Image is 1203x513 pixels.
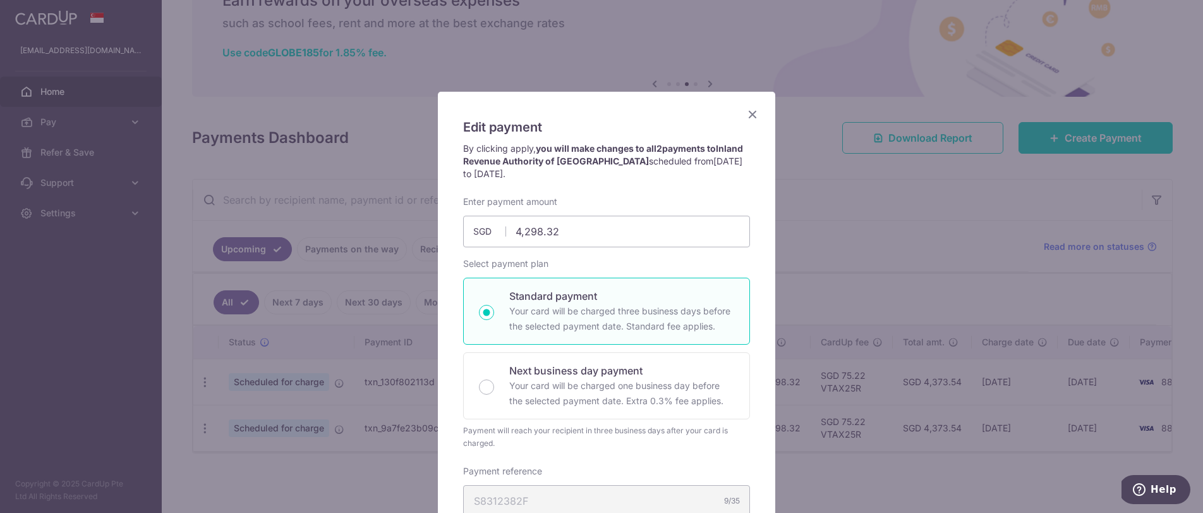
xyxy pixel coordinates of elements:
label: Select payment plan [463,257,548,270]
div: 9/35 [724,495,740,507]
strong: you will make changes to all payments to [463,143,743,166]
p: Standard payment [509,288,734,304]
div: Payment will reach your recipient in three business days after your card is charged. [463,424,750,450]
iframe: Opens a widget where you can find more information [1121,475,1190,507]
h5: Edit payment [463,117,750,137]
button: Close [745,107,760,122]
span: 2 [656,143,662,154]
span: SGD [473,225,506,238]
input: 0.00 [463,216,750,247]
p: By clicking apply, scheduled from . [463,142,750,180]
p: Next business day payment [509,363,734,378]
label: Payment reference [463,465,542,478]
p: Your card will be charged three business days before the selected payment date. Standard fee appl... [509,304,734,334]
p: Your card will be charged one business day before the selected payment date. Extra 0.3% fee applies. [509,378,734,409]
label: Enter payment amount [463,195,557,208]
